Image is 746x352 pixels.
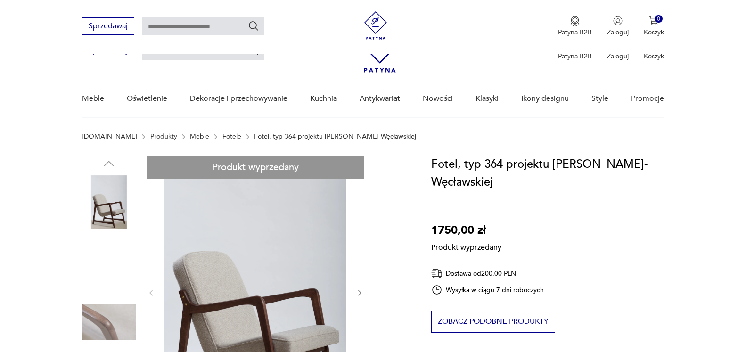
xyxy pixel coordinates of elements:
[655,15,663,23] div: 0
[521,81,569,117] a: Ikony designu
[431,268,544,279] div: Dostawa od 200,00 PLN
[431,239,501,253] p: Produkt wyprzedany
[631,81,664,117] a: Promocje
[82,81,104,117] a: Meble
[558,52,592,61] p: Patyna B2B
[190,133,209,140] a: Meble
[558,16,592,37] button: Patyna B2B
[82,24,134,30] a: Sprzedawaj
[607,28,629,37] p: Zaloguj
[558,16,592,37] a: Ikona medaluPatyna B2B
[127,81,167,117] a: Oświetlenie
[248,20,259,32] button: Szukaj
[558,28,592,37] p: Patyna B2B
[82,133,137,140] a: [DOMAIN_NAME]
[360,81,400,117] a: Antykwariat
[607,16,629,37] button: Zaloguj
[649,16,658,25] img: Ikona koszyka
[431,311,555,333] button: Zobacz podobne produkty
[570,16,580,26] img: Ikona medalu
[613,16,623,25] img: Ikonka użytkownika
[82,17,134,35] button: Sprzedawaj
[310,81,337,117] a: Kuchnia
[644,28,664,37] p: Koszyk
[150,133,177,140] a: Produkty
[431,221,501,239] p: 1750,00 zł
[644,52,664,61] p: Koszyk
[190,81,287,117] a: Dekoracje i przechowywanie
[607,52,629,61] p: Zaloguj
[431,156,664,191] h1: Fotel, typ 364 projektu [PERSON_NAME]-Węcławskiej
[644,16,664,37] button: 0Koszyk
[222,133,241,140] a: Fotele
[431,268,443,279] img: Ikona dostawy
[431,284,544,295] div: Wysyłka w ciągu 7 dni roboczych
[361,11,390,40] img: Patyna - sklep z meblami i dekoracjami vintage
[82,48,134,55] a: Sprzedawaj
[254,133,416,140] p: Fotel, typ 364 projektu [PERSON_NAME]-Węcławskiej
[475,81,499,117] a: Klasyki
[591,81,608,117] a: Style
[423,81,453,117] a: Nowości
